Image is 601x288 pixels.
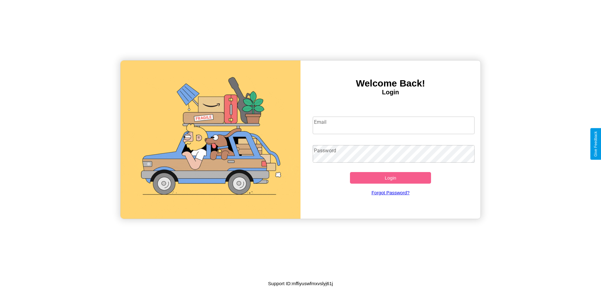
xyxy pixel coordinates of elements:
[310,184,472,202] a: Forgot Password?
[300,78,480,89] h3: Welcome Back!
[121,60,300,219] img: gif
[350,172,431,184] button: Login
[593,131,598,157] div: Give Feedback
[268,279,333,288] p: Support ID: mffiyuswfmxvslyj61j
[300,89,480,96] h4: Login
